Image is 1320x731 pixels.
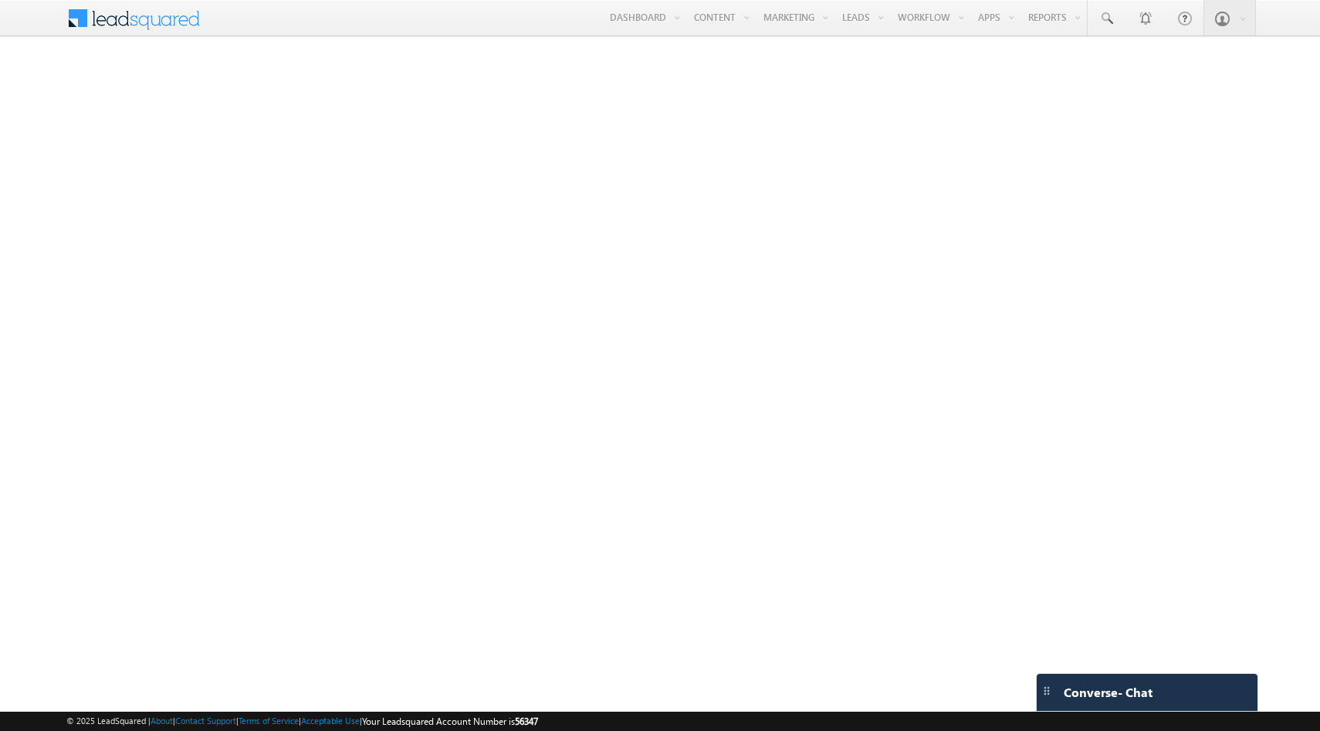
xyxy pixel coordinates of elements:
span: Converse - Chat [1064,685,1152,699]
a: About [151,716,173,726]
a: Contact Support [175,716,236,726]
img: carter-drag [1041,685,1053,697]
span: © 2025 LeadSquared | | | | | [66,714,538,729]
a: Terms of Service [239,716,299,726]
span: 56347 [515,716,538,727]
a: Acceptable Use [301,716,360,726]
span: Your Leadsquared Account Number is [362,716,538,727]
